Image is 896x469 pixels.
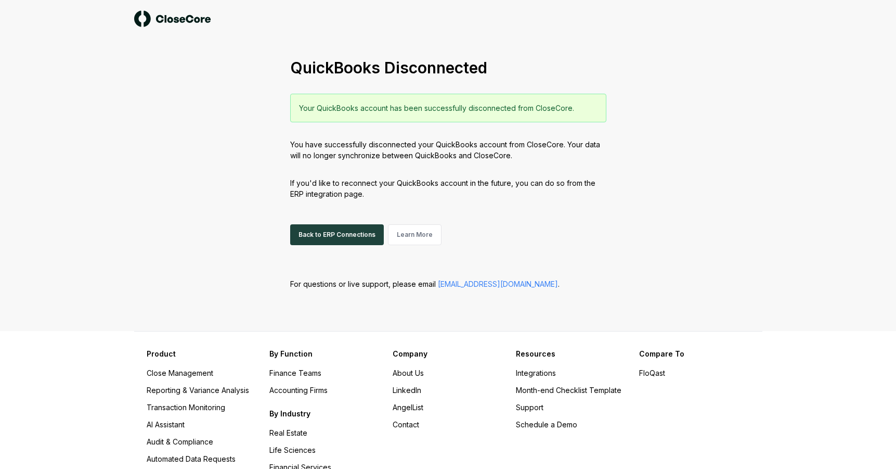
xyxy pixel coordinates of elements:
[516,403,543,412] a: Support
[290,278,606,289] p: For questions or live support, please email .
[393,348,503,359] h3: Company
[269,369,321,377] a: Finance Teams
[147,437,213,446] a: Audit & Compliance
[393,420,419,429] a: Contact
[269,348,380,359] h3: By Function
[299,103,598,113] p: Your QuickBooks account has been successfully disconnected from CloseCore.
[134,10,211,27] img: logo
[438,280,558,288] a: [EMAIL_ADDRESS][DOMAIN_NAME]
[290,224,384,245] a: Back to ERP Connections
[639,348,750,359] h3: Compare To
[147,454,236,463] a: Automated Data Requests
[393,403,423,412] a: AngelList
[269,386,328,395] a: Accounting Firms
[290,178,606,199] p: If you'd like to reconnect your QuickBooks account in the future, you can do so from the ERP inte...
[516,420,577,429] a: Schedule a Demo
[147,386,249,395] a: Reporting & Variance Analysis
[269,446,316,454] a: Life Sciences
[147,420,185,429] a: AI Assistant
[516,348,627,359] h3: Resources
[393,369,424,377] a: About Us
[147,403,225,412] a: Transaction Monitoring
[269,428,307,437] a: Real Estate
[516,369,556,377] a: Integrations
[388,224,441,245] a: Learn More
[639,369,665,377] a: FloQast
[393,386,421,395] a: LinkedIn
[147,369,213,377] a: Close Management
[147,348,257,359] h3: Product
[290,58,606,77] h1: QuickBooks Disconnected
[516,386,621,395] a: Month-end Checklist Template
[269,408,380,419] h3: By Industry
[290,139,606,161] p: You have successfully disconnected your QuickBooks account from CloseCore. Your data will no long...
